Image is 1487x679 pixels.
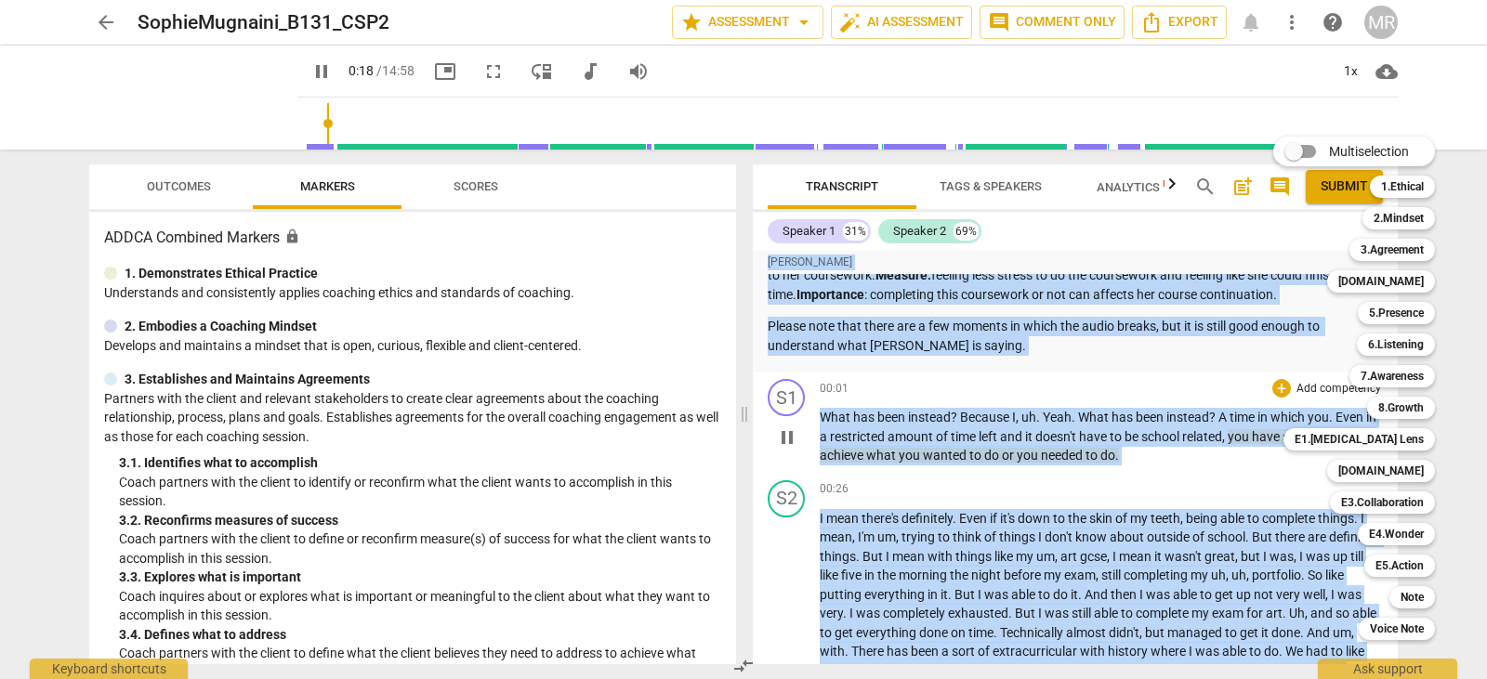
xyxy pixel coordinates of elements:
b: [DOMAIN_NAME] [1338,460,1424,482]
b: [DOMAIN_NAME] [1338,270,1424,293]
b: Voice Note [1370,618,1424,640]
b: 7.Awareness [1361,365,1424,387]
b: E3.Collaboration [1341,491,1424,514]
b: E5.Action [1375,555,1424,577]
b: Note [1401,586,1424,608]
b: 1.Ethical [1381,176,1424,198]
b: E4.Wonder [1369,523,1424,545]
b: 8.Growth [1378,397,1424,419]
b: E1.[MEDICAL_DATA] Lens [1295,428,1424,450]
b: 6.Listening [1368,333,1424,356]
span: Multiselection [1329,142,1409,162]
b: 5.Presence [1369,302,1424,324]
b: 2.Mindset [1374,207,1424,229]
b: 3.Agreement [1361,239,1424,261]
